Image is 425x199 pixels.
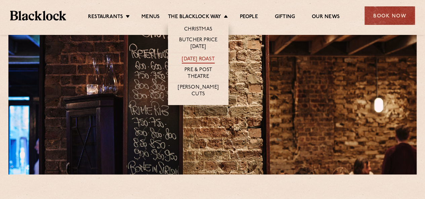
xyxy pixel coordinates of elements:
[10,11,66,20] img: BL_Textured_Logo-footer-cropped.svg
[312,14,340,21] a: Our News
[141,14,160,21] a: Menus
[175,67,222,81] a: Pre & Post Theatre
[175,37,222,51] a: Butcher Price [DATE]
[184,26,212,34] a: Christmas
[240,14,258,21] a: People
[275,14,295,21] a: Gifting
[175,84,222,98] a: [PERSON_NAME] Cuts
[365,6,415,25] div: Book Now
[168,14,221,21] a: The Blacklock Way
[88,14,123,21] a: Restaurants
[182,56,214,63] a: [DATE] Roast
